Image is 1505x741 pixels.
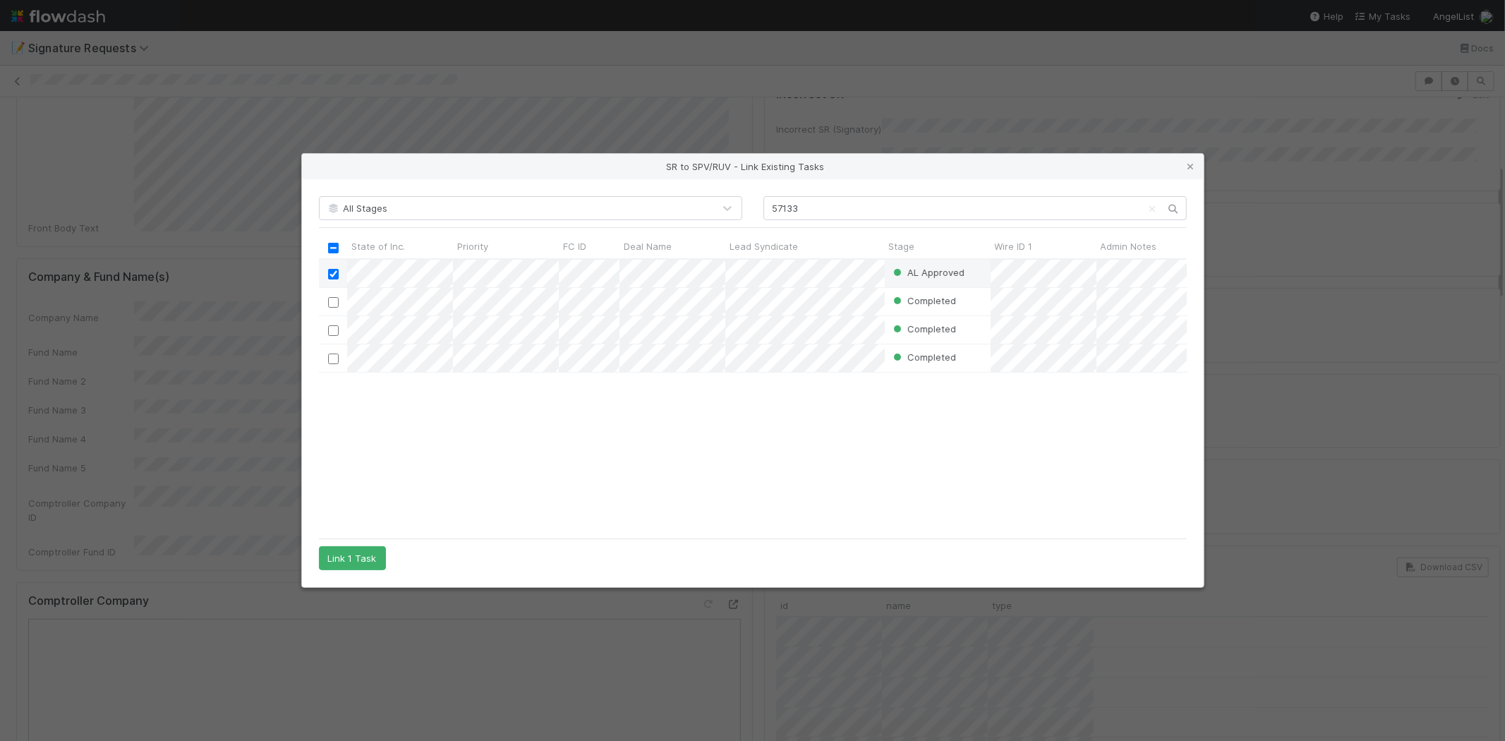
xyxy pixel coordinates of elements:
[302,154,1204,179] div: SR to SPV/RUV - Link Existing Tasks
[890,295,955,306] span: Completed
[890,350,955,364] div: Completed
[563,239,586,253] span: FC ID
[327,269,338,279] input: Toggle Row Selected
[327,325,338,336] input: Toggle Row Selected
[890,351,955,363] span: Completed
[890,267,964,278] span: AL Approved
[327,203,388,214] span: All Stages
[995,239,1033,253] span: Wire ID 1
[1101,239,1157,253] span: Admin Notes
[763,196,1187,220] input: Search
[890,294,955,308] div: Completed
[890,265,964,279] div: AL Approved
[890,323,955,335] span: Completed
[319,546,386,570] button: Link 1 Task
[351,239,405,253] span: State of Inc.
[328,243,339,253] input: Toggle All Rows Selected
[1146,198,1160,220] button: Clear search
[890,322,955,336] div: Completed
[327,354,338,364] input: Toggle Row Selected
[457,239,488,253] span: Priority
[624,239,672,253] span: Deal Name
[730,239,798,253] span: Lead Syndicate
[327,297,338,308] input: Toggle Row Selected
[889,239,915,253] span: Stage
